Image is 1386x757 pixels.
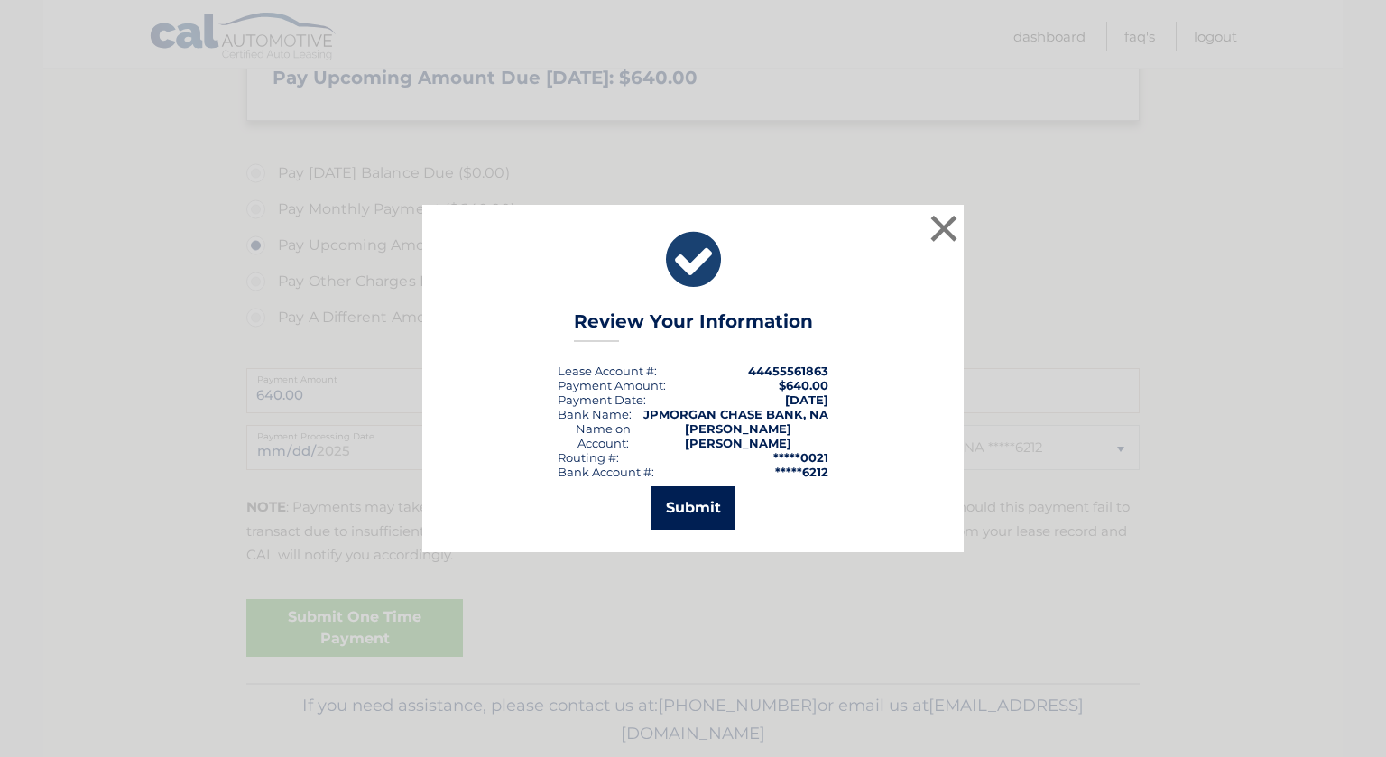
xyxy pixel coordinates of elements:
div: : [558,392,646,407]
h3: Review Your Information [574,310,813,342]
span: [DATE] [785,392,828,407]
div: Routing #: [558,450,619,465]
button: × [926,210,962,246]
strong: JPMORGAN CHASE BANK, NA [643,407,828,421]
div: Lease Account #: [558,364,657,378]
strong: [PERSON_NAME] [PERSON_NAME] [685,421,791,450]
span: Payment Date [558,392,643,407]
div: Name on Account: [558,421,649,450]
div: Bank Name: [558,407,632,421]
strong: 44455561863 [748,364,828,378]
button: Submit [651,486,735,530]
div: Payment Amount: [558,378,666,392]
div: Bank Account #: [558,465,654,479]
span: $640.00 [779,378,828,392]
